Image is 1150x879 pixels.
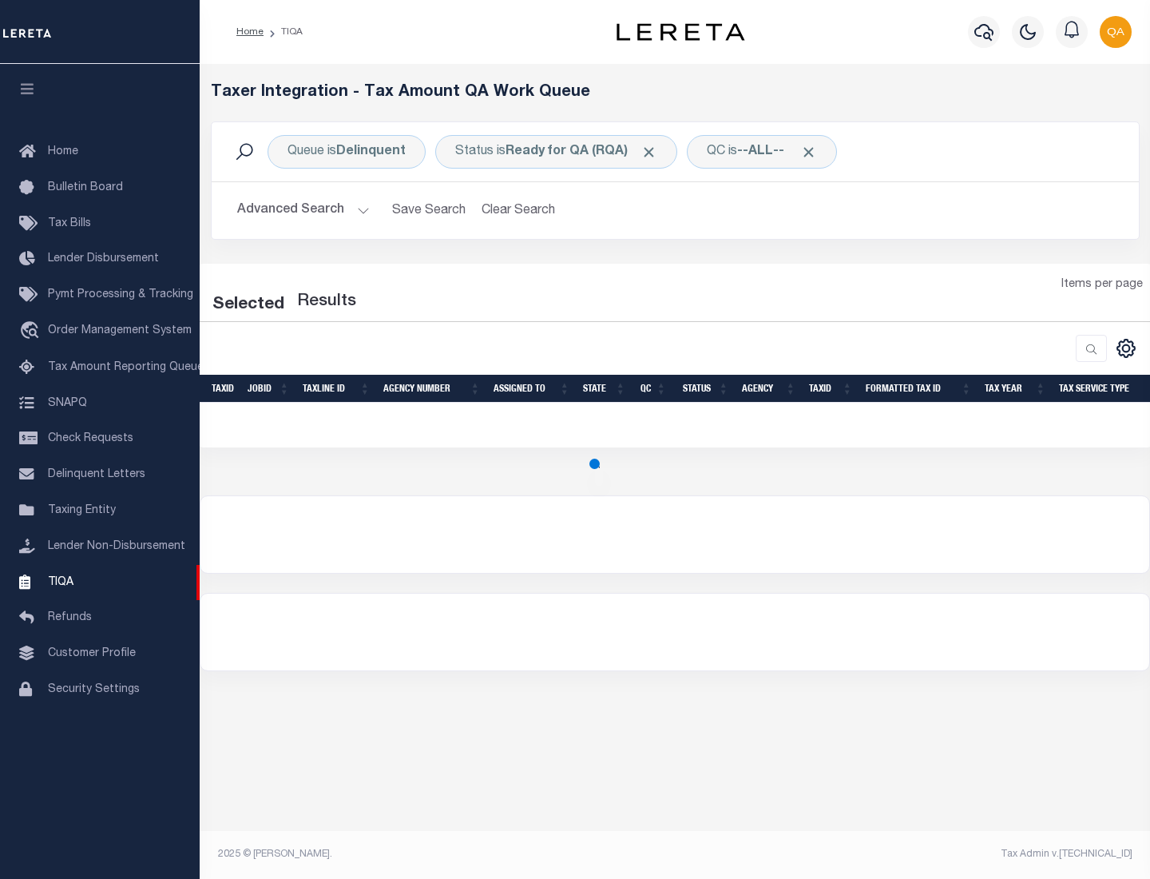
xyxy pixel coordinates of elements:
[800,144,817,161] span: Click to Remove
[48,325,192,336] span: Order Management System
[264,25,303,39] li: TIQA
[48,576,73,587] span: TIQA
[48,541,185,552] span: Lender Non-Disbursement
[383,195,475,226] button: Save Search
[236,27,264,37] a: Home
[435,135,677,169] div: Click to Edit
[48,433,133,444] span: Check Requests
[617,23,744,41] img: logo-dark.svg
[48,218,91,229] span: Tax Bills
[475,195,562,226] button: Clear Search
[1061,276,1143,294] span: Items per page
[268,135,426,169] div: Click to Edit
[48,397,87,408] span: SNAPQ
[48,289,193,300] span: Pymt Processing & Tracking
[206,847,676,861] div: 2025 © [PERSON_NAME].
[737,145,784,158] b: --ALL--
[211,83,1140,102] h5: Taxer Integration - Tax Amount QA Work Queue
[205,375,241,403] th: TaxID
[296,375,377,403] th: TaxLine ID
[48,505,116,516] span: Taxing Entity
[48,648,136,659] span: Customer Profile
[687,847,1132,861] div: Tax Admin v.[TECHNICAL_ID]
[48,182,123,193] span: Bulletin Board
[48,612,92,623] span: Refunds
[48,469,145,480] span: Delinquent Letters
[859,375,978,403] th: Formatted Tax ID
[377,375,487,403] th: Agency Number
[1100,16,1132,48] img: svg+xml;base64,PHN2ZyB4bWxucz0iaHR0cDovL3d3dy53My5vcmcvMjAwMC9zdmciIHBvaW50ZXItZXZlbnRzPSJub25lIi...
[48,253,159,264] span: Lender Disbursement
[736,375,803,403] th: Agency
[48,146,78,157] span: Home
[506,145,657,158] b: Ready for QA (RQA)
[19,321,45,342] i: travel_explore
[640,144,657,161] span: Click to Remove
[673,375,736,403] th: Status
[237,195,370,226] button: Advanced Search
[48,362,204,373] span: Tax Amount Reporting Queue
[48,684,140,695] span: Security Settings
[241,375,296,403] th: JobID
[577,375,632,403] th: State
[212,292,284,318] div: Selected
[687,135,837,169] div: Click to Edit
[297,289,356,315] label: Results
[803,375,859,403] th: TaxID
[978,375,1053,403] th: Tax Year
[632,375,673,403] th: QC
[336,145,406,158] b: Delinquent
[487,375,577,403] th: Assigned To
